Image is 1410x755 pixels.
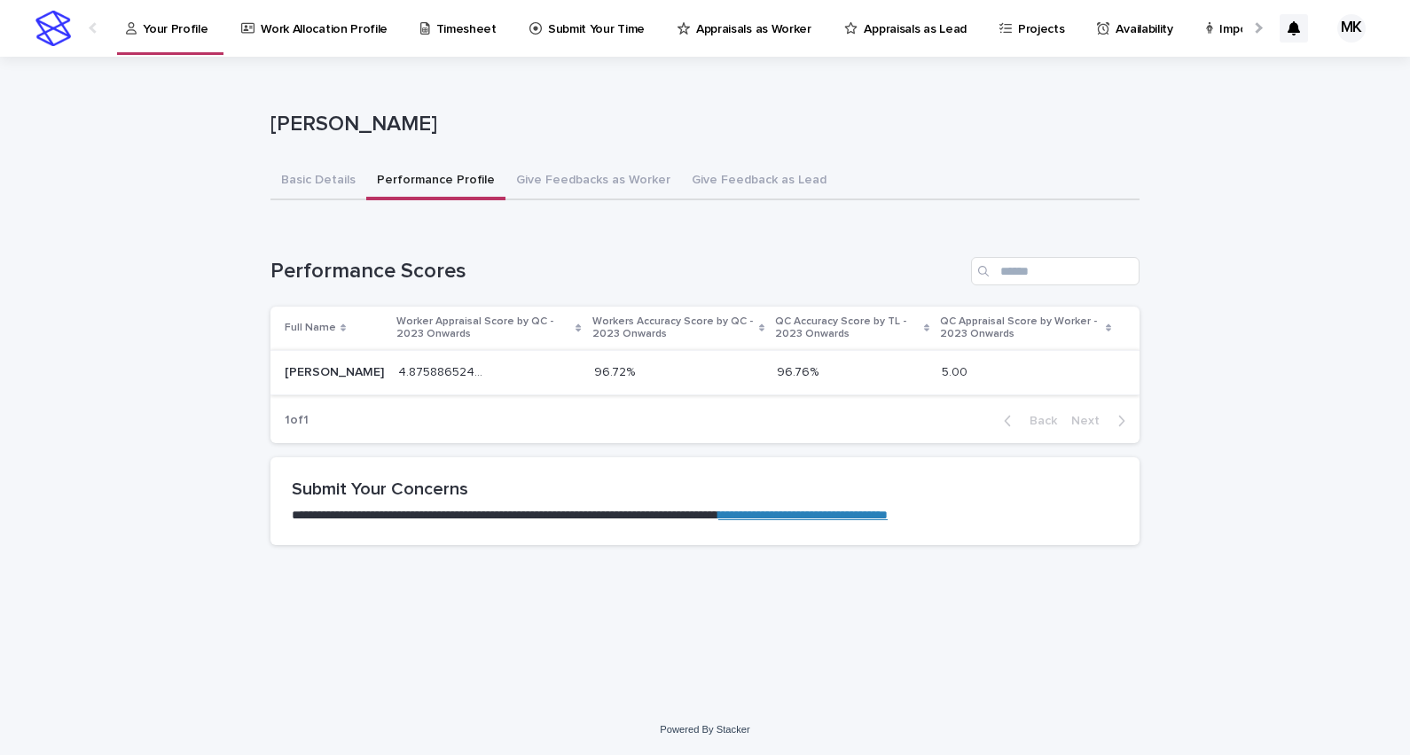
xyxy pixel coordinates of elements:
[1064,413,1140,429] button: Next
[366,163,505,200] button: Performance Profile
[270,112,1132,137] p: [PERSON_NAME]
[777,362,822,380] p: 96.76%
[398,362,490,380] p: 4.875886524822695
[1019,415,1057,427] span: Back
[940,312,1101,345] p: QC Appraisal Score by Worker - 2023 Onwards
[594,362,638,380] p: 96.72%
[971,257,1140,285] input: Search
[942,362,971,380] p: 5.00
[1337,14,1366,43] div: MK
[660,724,749,735] a: Powered By Stacker
[990,413,1064,429] button: Back
[592,312,755,345] p: Workers Accuracy Score by QC - 2023 Onwards
[270,259,964,284] h1: Performance Scores
[681,163,837,200] button: Give Feedback as Lead
[285,318,336,338] p: Full Name
[285,362,388,380] p: Minaa Jamshed Khan
[1071,415,1110,427] span: Next
[505,163,681,200] button: Give Feedbacks as Worker
[270,350,1140,394] tr: [PERSON_NAME][PERSON_NAME] 4.8758865248226954.875886524822695 96.72%96.72% 96.76%96.76% 5.005.00
[270,163,366,200] button: Basic Details
[270,399,323,442] p: 1 of 1
[292,479,1118,500] h2: Submit Your Concerns
[775,312,920,345] p: QC Accuracy Score by TL - 2023 Onwards
[396,312,571,345] p: Worker Appraisal Score by QC - 2023 Onwards
[35,11,71,46] img: stacker-logo-s-only.png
